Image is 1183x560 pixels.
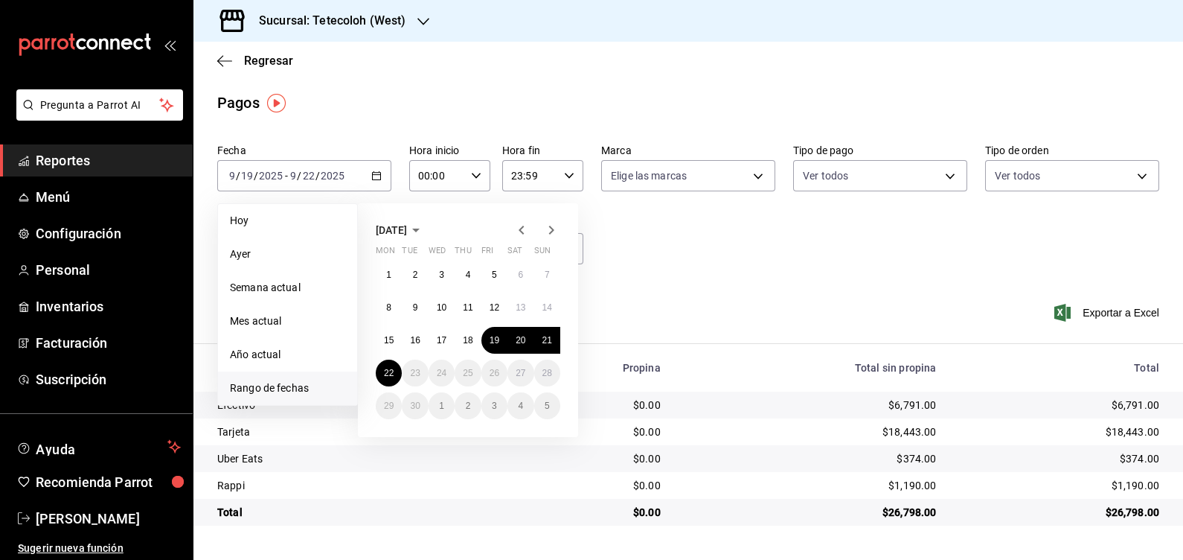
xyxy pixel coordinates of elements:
abbr: September 24, 2025 [437,368,446,378]
div: $18,443.00 [685,424,937,439]
abbr: Monday [376,246,395,261]
label: Tipo de pago [793,145,967,156]
span: Hoy [230,213,345,229]
button: September 6, 2025 [507,261,533,288]
span: / [315,170,320,182]
div: Total [217,505,498,520]
button: open_drawer_menu [164,39,176,51]
label: Tipo de orden [985,145,1159,156]
abbr: September 12, 2025 [490,302,499,313]
span: Ver todos [995,168,1040,183]
span: Personal [36,260,181,280]
label: Hora inicio [409,145,490,156]
input: -- [240,170,254,182]
button: September 10, 2025 [429,294,455,321]
button: September 5, 2025 [481,261,507,288]
div: $374.00 [960,451,1159,466]
input: -- [228,170,236,182]
abbr: October 2, 2025 [466,401,471,411]
div: $0.00 [522,478,660,493]
input: ---- [258,170,283,182]
div: $0.00 [522,451,660,466]
abbr: Sunday [534,246,551,261]
label: Hora fin [502,145,583,156]
div: Total sin propina [685,362,937,374]
button: September 7, 2025 [534,261,560,288]
div: $26,798.00 [685,505,937,520]
abbr: October 3, 2025 [492,401,497,411]
button: September 15, 2025 [376,327,402,354]
button: September 20, 2025 [507,327,533,354]
button: September 14, 2025 [534,294,560,321]
abbr: September 5, 2025 [492,270,497,280]
span: Menú [36,187,181,207]
abbr: September 17, 2025 [437,335,446,346]
button: Pregunta a Parrot AI [16,89,183,121]
button: September 29, 2025 [376,392,402,419]
span: Sugerir nueva función [18,541,181,556]
button: September 17, 2025 [429,327,455,354]
span: Semana actual [230,280,345,296]
button: October 2, 2025 [455,392,481,419]
span: Rango de fechas [230,381,345,396]
button: September 1, 2025 [376,261,402,288]
abbr: September 2, 2025 [413,270,418,280]
abbr: September 16, 2025 [410,335,420,346]
div: $1,190.00 [685,478,937,493]
span: Recomienda Parrot [36,472,181,492]
button: Regresar [217,54,293,68]
button: September 26, 2025 [481,360,507,386]
span: / [297,170,301,182]
span: Inventarios [36,296,181,316]
img: Tooltip marker [267,94,286,112]
abbr: September 28, 2025 [542,368,552,378]
abbr: September 22, 2025 [384,368,394,378]
button: September 13, 2025 [507,294,533,321]
span: Ayuda [36,438,161,456]
button: September 4, 2025 [455,261,481,288]
button: September 22, 2025 [376,360,402,386]
span: Facturación [36,333,181,353]
input: ---- [320,170,345,182]
abbr: September 3, 2025 [439,270,444,280]
abbr: Thursday [455,246,471,261]
button: September 28, 2025 [534,360,560,386]
div: $0.00 [522,505,660,520]
button: October 4, 2025 [507,392,533,419]
abbr: October 4, 2025 [518,401,523,411]
span: / [236,170,240,182]
span: [PERSON_NAME] [36,509,181,529]
label: Fecha [217,145,391,156]
abbr: September 4, 2025 [466,270,471,280]
span: Año actual [230,347,345,363]
div: Rappi [217,478,498,493]
abbr: Friday [481,246,493,261]
abbr: September 29, 2025 [384,401,394,411]
button: September 23, 2025 [402,360,428,386]
button: [DATE] [376,221,425,239]
abbr: Saturday [507,246,522,261]
abbr: September 13, 2025 [516,302,525,313]
span: Pregunta a Parrot AI [40,98,160,113]
abbr: September 11, 2025 [463,302,472,313]
abbr: Wednesday [429,246,446,261]
abbr: September 20, 2025 [516,335,525,346]
abbr: Tuesday [402,246,417,261]
a: Pregunta a Parrot AI [10,108,183,124]
span: Configuración [36,223,181,244]
label: Marca [601,145,775,156]
button: September 16, 2025 [402,327,428,354]
span: Ver todos [803,168,848,183]
button: September 11, 2025 [455,294,481,321]
button: September 30, 2025 [402,392,428,419]
div: $26,798.00 [960,505,1159,520]
abbr: September 8, 2025 [386,302,391,313]
abbr: September 1, 2025 [386,270,391,280]
span: Suscripción [36,369,181,389]
div: $1,190.00 [960,478,1159,493]
abbr: September 7, 2025 [545,270,550,280]
button: September 24, 2025 [429,360,455,386]
span: [DATE] [376,224,407,236]
button: September 3, 2025 [429,261,455,288]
